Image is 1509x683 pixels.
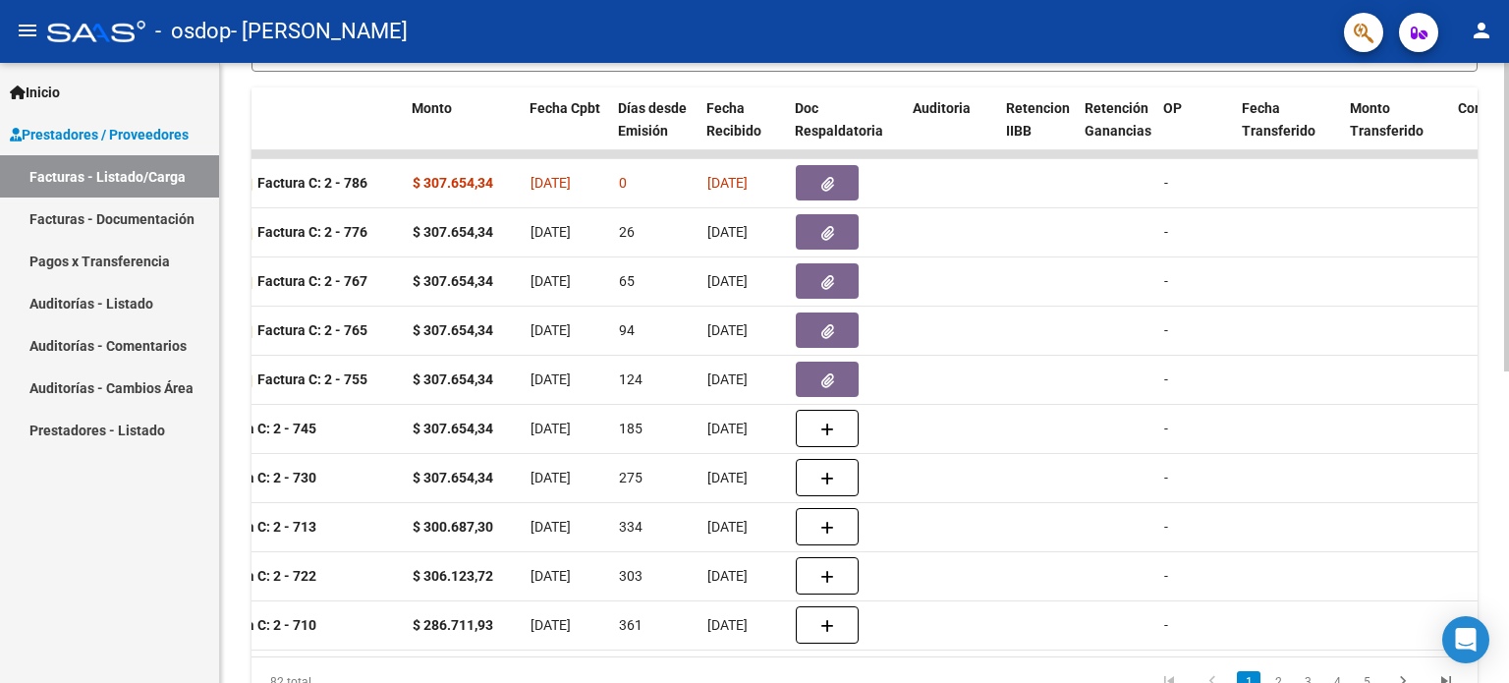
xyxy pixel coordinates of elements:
span: 361 [619,617,643,633]
span: Fecha Transferido [1242,100,1315,139]
strong: Factura C: 2 - 730 [206,470,316,485]
span: - [1164,175,1168,191]
datatable-header-cell: Retencion IIBB [998,87,1077,174]
datatable-header-cell: Monto Transferido [1342,87,1450,174]
datatable-header-cell: Retención Ganancias [1077,87,1155,174]
span: 26 [619,224,635,240]
span: OP [1163,100,1182,116]
span: [DATE] [531,224,571,240]
span: 275 [619,470,643,485]
strong: Factura C: 2 - 722 [206,568,316,584]
span: - osdop [155,10,231,53]
strong: Factura C: 2 - 767 [257,274,367,290]
datatable-header-cell: Doc Respaldatoria [787,87,905,174]
span: [DATE] [707,519,748,535]
span: - [1164,470,1168,485]
span: 124 [619,371,643,387]
datatable-header-cell: Fecha Cpbt [522,87,610,174]
datatable-header-cell: OP [1155,87,1234,174]
strong: $ 307.654,34 [413,175,493,191]
span: Días desde Emisión [618,100,687,139]
span: 0 [619,175,627,191]
span: Retencion IIBB [1006,100,1070,139]
span: [DATE] [531,421,571,436]
strong: Factura C: 2 - 786 [257,176,367,192]
span: [DATE] [707,421,748,436]
datatable-header-cell: Monto [404,87,522,174]
span: Prestadores / Proveedores [10,124,189,145]
span: [DATE] [707,224,748,240]
span: - [1164,224,1168,240]
span: - [1164,273,1168,289]
span: 185 [619,421,643,436]
span: Monto Transferido [1350,100,1424,139]
strong: $ 307.654,34 [413,273,493,289]
datatable-header-cell: Auditoria [905,87,998,174]
span: [DATE] [707,371,748,387]
span: Doc Respaldatoria [795,100,883,139]
span: [DATE] [531,322,571,338]
span: Fecha Recibido [706,100,761,139]
strong: Factura C: 2 - 755 [257,372,367,388]
span: [DATE] [707,175,748,191]
span: [DATE] [531,470,571,485]
strong: $ 306.123,72 [413,568,493,584]
strong: Factura C: 2 - 745 [206,421,316,436]
mat-icon: menu [16,19,39,42]
span: Monto [412,100,452,116]
span: - [PERSON_NAME] [231,10,408,53]
strong: $ 307.654,34 [413,470,493,485]
strong: $ 286.711,93 [413,617,493,633]
span: [DATE] [531,175,571,191]
span: [DATE] [707,470,748,485]
strong: Factura C: 2 - 713 [206,519,316,535]
strong: Factura C: 2 - 710 [206,617,316,633]
span: - [1164,371,1168,387]
strong: $ 307.654,34 [413,371,493,387]
span: [DATE] [531,519,571,535]
span: 94 [619,322,635,338]
datatable-header-cell: Días desde Emisión [610,87,699,174]
strong: $ 307.654,34 [413,421,493,436]
datatable-header-cell: Fecha Recibido [699,87,787,174]
span: - [1164,322,1168,338]
span: - [1164,568,1168,584]
span: [DATE] [531,617,571,633]
span: [DATE] [531,371,571,387]
strong: $ 307.654,34 [413,224,493,240]
datatable-header-cell: Fecha Transferido [1234,87,1342,174]
span: [DATE] [531,568,571,584]
span: - [1164,519,1168,535]
span: [DATE] [531,273,571,289]
span: Inicio [10,82,60,103]
span: 303 [619,568,643,584]
strong: $ 307.654,34 [413,322,493,338]
span: 334 [619,519,643,535]
span: - [1164,421,1168,436]
span: 65 [619,273,635,289]
span: - [1164,617,1168,633]
mat-icon: person [1470,19,1493,42]
span: Retención Ganancias [1085,100,1151,139]
strong: $ 300.687,30 [413,519,493,535]
span: [DATE] [707,617,748,633]
span: [DATE] [707,322,748,338]
div: Open Intercom Messenger [1442,616,1489,663]
span: Auditoria [913,100,971,116]
strong: Factura C: 2 - 776 [257,225,367,241]
span: [DATE] [707,273,748,289]
span: Fecha Cpbt [530,100,600,116]
span: [DATE] [707,568,748,584]
datatable-header-cell: CPBT [197,87,404,174]
strong: Factura C: 2 - 765 [257,323,367,339]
